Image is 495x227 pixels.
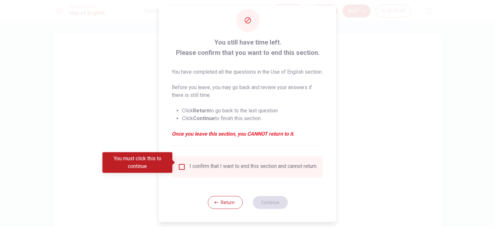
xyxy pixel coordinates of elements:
button: Return [208,196,242,209]
li: Click to finish this section. [182,115,324,122]
button: Continue [253,196,287,209]
p: Before you leave, you may go back and review your answers if there is still time. [172,84,324,99]
span: You still have time left. Please confirm that you want to end this section. [172,37,324,58]
li: Click to go back to the last question [182,107,324,115]
strong: Continue [193,115,215,121]
strong: Return [193,108,209,114]
div: I confirm that I want to end this section and cannot return. [189,163,317,171]
em: Once you leave this section, you CANNOT return to it. [172,130,324,138]
div: You must click this to continue [102,152,172,173]
p: You have completed all the questions in the Use of English section. [172,68,324,76]
span: You must click this to continue [178,163,186,171]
